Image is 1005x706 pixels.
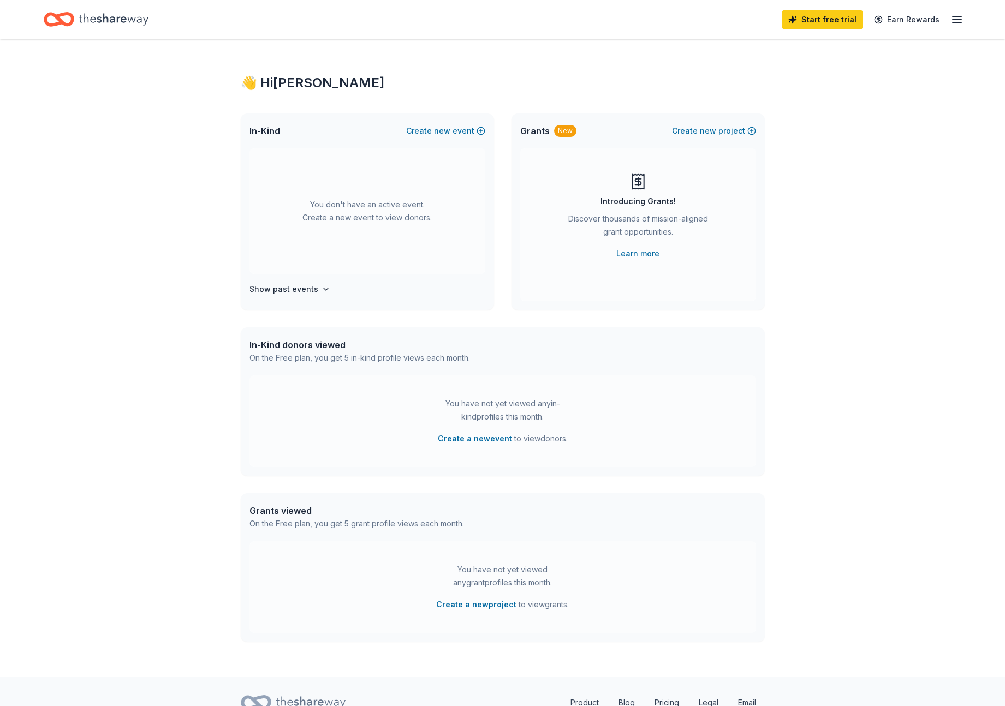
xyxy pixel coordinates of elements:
div: Grants viewed [249,504,464,517]
span: new [434,124,450,137]
button: Createnewevent [406,124,485,137]
a: Learn more [616,247,659,260]
div: You don't have an active event. Create a new event to view donors. [249,148,485,274]
span: new [700,124,716,137]
a: Home [44,7,148,32]
div: In-Kind donors viewed [249,338,470,351]
div: Introducing Grants! [600,195,676,208]
span: Grants [520,124,550,137]
button: Create a newevent [438,432,512,445]
h4: Show past events [249,283,318,296]
div: Discover thousands of mission-aligned grant opportunities. [564,212,712,243]
span: to view donors . [438,432,568,445]
button: Createnewproject [672,124,756,137]
span: to view grants . [436,598,569,611]
a: Earn Rewards [867,10,946,29]
div: On the Free plan, you get 5 in-kind profile views each month. [249,351,470,364]
span: In-Kind [249,124,280,137]
div: 👋 Hi [PERSON_NAME] [241,74,765,92]
button: Create a newproject [436,598,516,611]
a: Start free trial [782,10,863,29]
div: On the Free plan, you get 5 grant profile views each month. [249,517,464,530]
div: You have not yet viewed any grant profiles this month. [435,563,571,589]
div: New [554,125,576,137]
button: Show past events [249,283,330,296]
div: You have not yet viewed any in-kind profiles this month. [435,397,571,423]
